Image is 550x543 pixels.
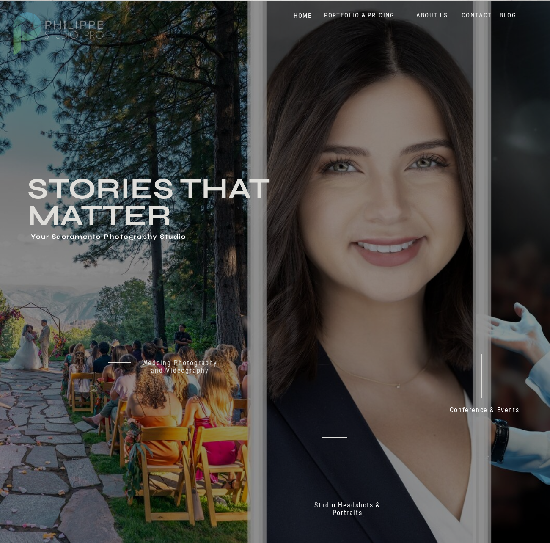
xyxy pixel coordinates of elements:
h2: Don't just take our word for it [287,277,531,358]
a: ABOUT US [414,11,450,19]
a: CONTACT [459,11,494,19]
a: Conference & Events [444,406,525,418]
a: HOME [285,12,321,20]
h3: Stories that Matter [27,176,322,227]
a: Studio Headshots & Portraits [304,502,390,520]
a: PORTFOLIO & PRICING [321,11,398,19]
a: BLOG [498,11,519,19]
h1: Your Sacramento Photography Studio [31,233,217,242]
a: Wedding Photography and Videography [136,359,224,382]
p: 70+ 5 Star reviews on Google & Yelp [360,389,474,412]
